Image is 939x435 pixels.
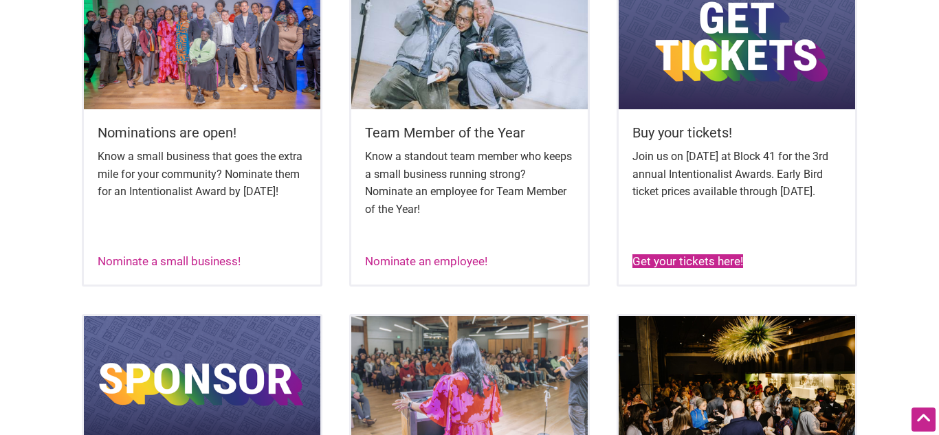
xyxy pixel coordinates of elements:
[632,123,841,142] h5: Buy your tickets!
[98,148,307,201] p: Know a small business that goes the extra mile for your community? Nominate them for an Intention...
[365,254,487,268] a: Nominate an employee!
[632,148,841,201] p: Join us on [DATE] at Block 41 for the 3rd annual Intentionalist Awards. Early Bird ticket prices ...
[912,408,936,432] div: Scroll Back to Top
[365,148,574,218] p: Know a standout team member who keeps a small business running strong? Nominate an employee for T...
[365,123,574,142] h5: Team Member of the Year
[632,254,743,268] a: Get your tickets here!
[98,254,241,268] a: Nominate a small business!
[98,123,307,142] h5: Nominations are open!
